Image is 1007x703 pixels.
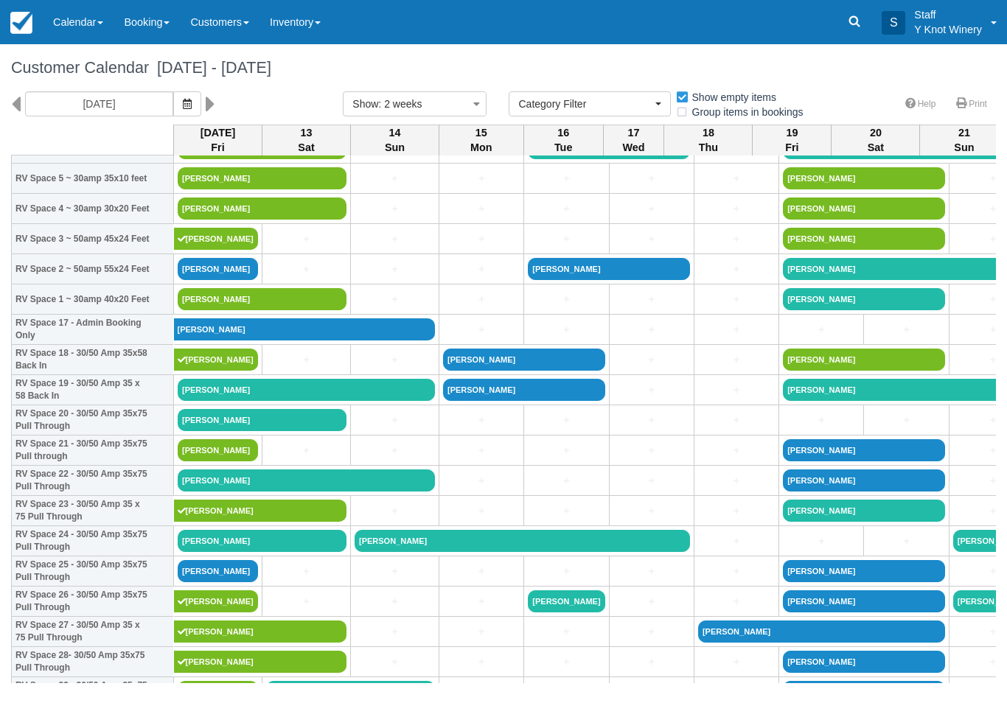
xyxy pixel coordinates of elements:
[675,86,786,108] label: Show empty items
[266,681,435,703] a: [PERSON_NAME]
[698,443,775,458] a: +
[443,379,605,401] a: [PERSON_NAME]
[12,375,174,405] th: RV Space 19 - 30/50 Amp 35 x 58 Back In
[12,224,174,254] th: RV Space 3 ~ 50amp 45x24 Feet
[443,503,520,519] a: +
[783,651,945,673] a: [PERSON_NAME]
[178,530,346,552] a: [PERSON_NAME]
[603,125,664,155] th: 17 Wed
[351,125,439,155] th: 14 Sun
[355,171,435,186] a: +
[698,620,945,643] a: [PERSON_NAME]
[12,164,174,194] th: RV Space 5 ~ 30amp 35x10 feet
[439,125,524,155] th: 15 Mon
[266,594,346,609] a: +
[613,413,690,428] a: +
[664,125,753,155] th: 18 Thu
[443,473,520,489] a: +
[174,349,259,371] a: [PERSON_NAME]
[178,681,258,703] a: [PERSON_NAME] Daily
[613,171,690,186] a: +
[266,564,346,579] a: +
[355,654,435,670] a: +
[675,101,813,123] label: Group items in bookings
[12,647,174,677] th: RV Space 28- 30/50 Amp 35x75 Pull Through
[12,556,174,587] th: RV Space 25 - 30/50 Amp 35x75 Pull Through
[528,292,604,307] a: +
[266,262,346,277] a: +
[12,194,174,224] th: RV Space 4 ~ 30amp 30x20 Feet
[868,413,944,428] a: +
[12,496,174,526] th: RV Space 23 - 30/50 Amp 35 x 75 Pull Through
[783,500,945,522] a: [PERSON_NAME]
[528,171,604,186] a: +
[698,322,775,337] a: +
[698,292,775,307] a: +
[528,624,604,640] a: +
[613,231,690,247] a: +
[443,349,605,371] a: [PERSON_NAME]
[832,125,920,155] th: 20 Sat
[178,288,346,310] a: [PERSON_NAME]
[783,681,945,703] a: [PERSON_NAME]
[174,500,347,522] a: [PERSON_NAME]
[355,624,435,640] a: +
[523,125,603,155] th: 16 Tue
[613,201,690,217] a: +
[443,201,520,217] a: +
[178,379,435,401] a: [PERSON_NAME]
[528,443,604,458] a: +
[12,436,174,466] th: RV Space 21 - 30/50 Amp 35x75 Pull through
[783,560,945,582] a: [PERSON_NAME]
[355,262,435,277] a: +
[783,439,945,461] a: [PERSON_NAME]
[266,352,346,368] a: +
[868,322,944,337] a: +
[262,125,351,155] th: 13 Sat
[178,439,258,461] a: [PERSON_NAME]
[783,288,945,310] a: [PERSON_NAME]
[698,413,775,428] a: +
[174,620,347,643] a: [PERSON_NAME]
[178,469,435,492] a: [PERSON_NAME]
[528,322,604,337] a: +
[613,624,690,640] a: +
[355,292,435,307] a: +
[12,617,174,647] th: RV Space 27 - 30/50 Amp 35 x 75 Pull Through
[443,413,520,428] a: +
[12,284,174,315] th: RV Space 1 ~ 30amp 40x20 Feet
[882,11,905,35] div: S
[174,228,259,250] a: [PERSON_NAME]
[783,413,860,428] a: +
[352,98,378,110] span: Show
[174,590,259,612] a: [PERSON_NAME]
[698,594,775,609] a: +
[698,171,775,186] a: +
[355,352,435,368] a: +
[783,469,945,492] a: [PERSON_NAME]
[178,560,258,582] a: [PERSON_NAME]
[698,473,775,489] a: +
[783,197,945,220] a: [PERSON_NAME]
[613,654,690,670] a: +
[896,94,945,115] a: Help
[698,262,775,277] a: +
[528,201,604,217] a: +
[12,254,174,284] th: RV Space 2 ~ 50amp 55x24 Feet
[753,125,832,155] th: 19 Fri
[783,590,945,612] a: [PERSON_NAME]
[178,409,346,431] a: [PERSON_NAME]
[178,258,258,280] a: [PERSON_NAME]
[443,654,520,670] a: +
[12,315,174,345] th: RV Space 17 - Admin Booking Only
[868,534,944,549] a: +
[12,345,174,375] th: RV Space 18 - 30/50 Amp 35x58 Back In
[698,382,775,398] a: +
[698,564,775,579] a: +
[613,564,690,579] a: +
[355,201,435,217] a: +
[613,352,690,368] a: +
[355,594,435,609] a: +
[783,349,945,371] a: [PERSON_NAME]
[443,171,520,186] a: +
